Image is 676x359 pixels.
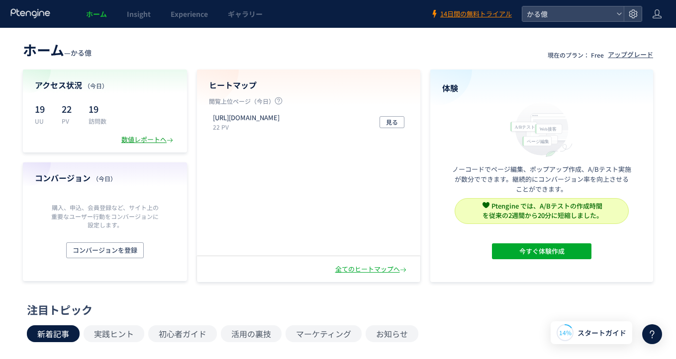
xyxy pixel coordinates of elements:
[148,325,217,342] button: 初心者ガイド
[483,202,489,209] img: svg+xml,%3c
[66,242,144,258] button: コンバージョンを登録
[86,9,107,19] span: ホーム
[84,325,144,342] button: 実践ヒント
[27,302,644,317] div: 注目トピック
[221,325,282,342] button: 活用の裏技
[228,9,263,19] span: ギャラリー
[121,135,175,144] div: 数値レポートへ
[578,328,626,338] span: スタートガイド
[213,123,284,131] p: 22 PV
[492,243,591,259] button: 今すぐ体験作成
[442,82,642,94] h4: 体験
[335,265,408,274] div: 全てのヒートマップへ
[430,9,512,19] a: 14日間の無料トライアル
[452,164,631,194] p: ノーコードでページ編集、ポップアップ作成、A/Bテスト実施が数分でできます。継続的にコンバージョン率を向上させることができます。
[505,100,578,158] img: home_experience_onbo_jp-C5-EgdA0.svg
[73,242,137,258] span: コンバージョンを登録
[89,117,106,125] p: 訪問数
[35,117,50,125] p: UU
[548,51,604,59] p: 現在のプラン： Free
[366,325,418,342] button: お知らせ
[380,116,404,128] button: 見る
[71,48,92,58] span: かる億
[519,243,564,259] span: 今すぐ体験作成
[35,79,175,91] h4: アクセス状況
[209,97,408,109] p: 閲覧上位ページ（今日）
[93,174,116,183] span: （今日）
[23,40,64,60] span: ホーム
[483,201,603,220] span: Ptengine では、A/Bテストの作成時間 を従来の2週間から20分に短縮しました。
[608,50,653,60] div: アップグレード
[23,40,92,60] div: —
[62,101,77,117] p: 22
[62,117,77,125] p: PV
[35,101,50,117] p: 19
[35,172,175,184] h4: コンバージョン
[89,101,106,117] p: 19
[440,9,512,19] span: 14日間の無料トライアル
[286,325,362,342] button: マーケティング
[27,325,80,342] button: 新着記事
[49,203,161,228] p: 購入、申込、会員登録など、サイト上の重要なユーザー行動をコンバージョンに設定します。
[127,9,151,19] span: Insight
[213,113,280,123] p: https://utage-system.com/p/99Mpq3mNgbMV
[386,116,398,128] span: 見る
[559,328,572,337] span: 14%
[524,6,612,21] span: かる億
[84,81,108,90] span: （今日）
[171,9,208,19] span: Experience
[209,79,408,91] h4: ヒートマップ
